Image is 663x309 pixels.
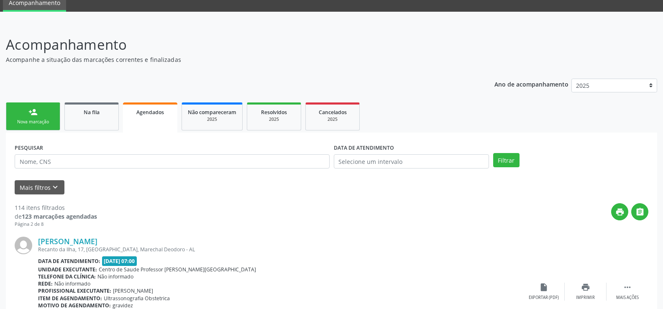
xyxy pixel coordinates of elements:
button: Mais filtroskeyboard_arrow_down [15,180,64,195]
span: [PERSON_NAME] [113,287,153,294]
b: Profissional executante: [38,287,111,294]
span: Na fila [84,109,100,116]
p: Ano de acompanhamento [494,79,568,89]
div: Imprimir [576,295,595,301]
span: Centro de Saude Professor [PERSON_NAME][GEOGRAPHIC_DATA] [99,266,256,273]
div: Recanto da Ilha, 17, [GEOGRAPHIC_DATA], Marechal Deodoro - AL [38,246,523,253]
i:  [623,283,632,292]
div: 2025 [312,116,353,123]
i: print [615,207,625,217]
button: print [611,203,628,220]
a: [PERSON_NAME] [38,237,97,246]
b: Item de agendamento: [38,295,102,302]
strong: 123 marcações agendadas [22,212,97,220]
label: DATA DE ATENDIMENTO [334,141,394,154]
b: Unidade executante: [38,266,97,273]
div: Página 2 de 8 [15,221,97,228]
span: Agendados [136,109,164,116]
p: Acompanhe a situação das marcações correntes e finalizadas [6,55,462,64]
span: Não informado [54,280,90,287]
i:  [635,207,645,217]
span: Resolvidos [261,109,287,116]
button: Filtrar [493,153,520,167]
i: insert_drive_file [539,283,548,292]
b: Motivo de agendamento: [38,302,111,309]
p: Acompanhamento [6,34,462,55]
i: print [581,283,590,292]
div: person_add [28,107,38,117]
span: Não compareceram [188,109,236,116]
div: 2025 [188,116,236,123]
div: Nova marcação [12,119,54,125]
div: 114 itens filtrados [15,203,97,212]
div: Exportar (PDF) [529,295,559,301]
span: Cancelados [319,109,347,116]
span: Não informado [97,273,133,280]
input: Selecione um intervalo [334,154,489,169]
i: keyboard_arrow_down [51,183,60,192]
b: Data de atendimento: [38,258,100,265]
b: Rede: [38,280,53,287]
b: Telefone da clínica: [38,273,96,280]
span: gravidez [113,302,133,309]
img: img [15,237,32,254]
div: 2025 [253,116,295,123]
div: de [15,212,97,221]
button:  [631,203,648,220]
span: Ultrassonografia Obstetrica [104,295,170,302]
div: Mais ações [616,295,639,301]
input: Nome, CNS [15,154,330,169]
span: [DATE] 07:00 [102,256,137,266]
label: PESQUISAR [15,141,43,154]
